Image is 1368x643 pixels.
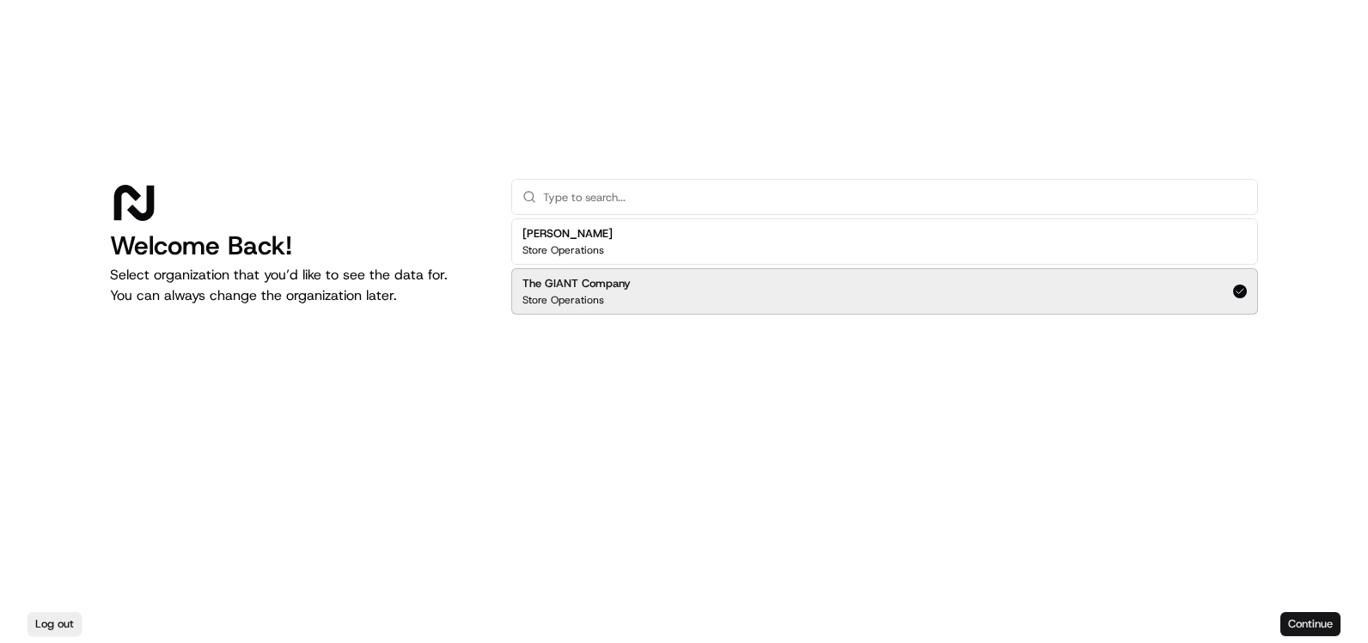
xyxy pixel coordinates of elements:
p: Store Operations [522,243,604,257]
div: Suggestions [511,215,1258,318]
p: Store Operations [522,293,604,307]
h1: Welcome Back! [110,230,484,261]
p: Select organization that you’d like to see the data for. You can always change the organization l... [110,265,484,306]
input: Type to search... [543,180,1247,214]
button: Continue [1280,612,1341,636]
h2: The GIANT Company [522,276,631,291]
h2: [PERSON_NAME] [522,226,613,242]
button: Log out [27,612,82,636]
